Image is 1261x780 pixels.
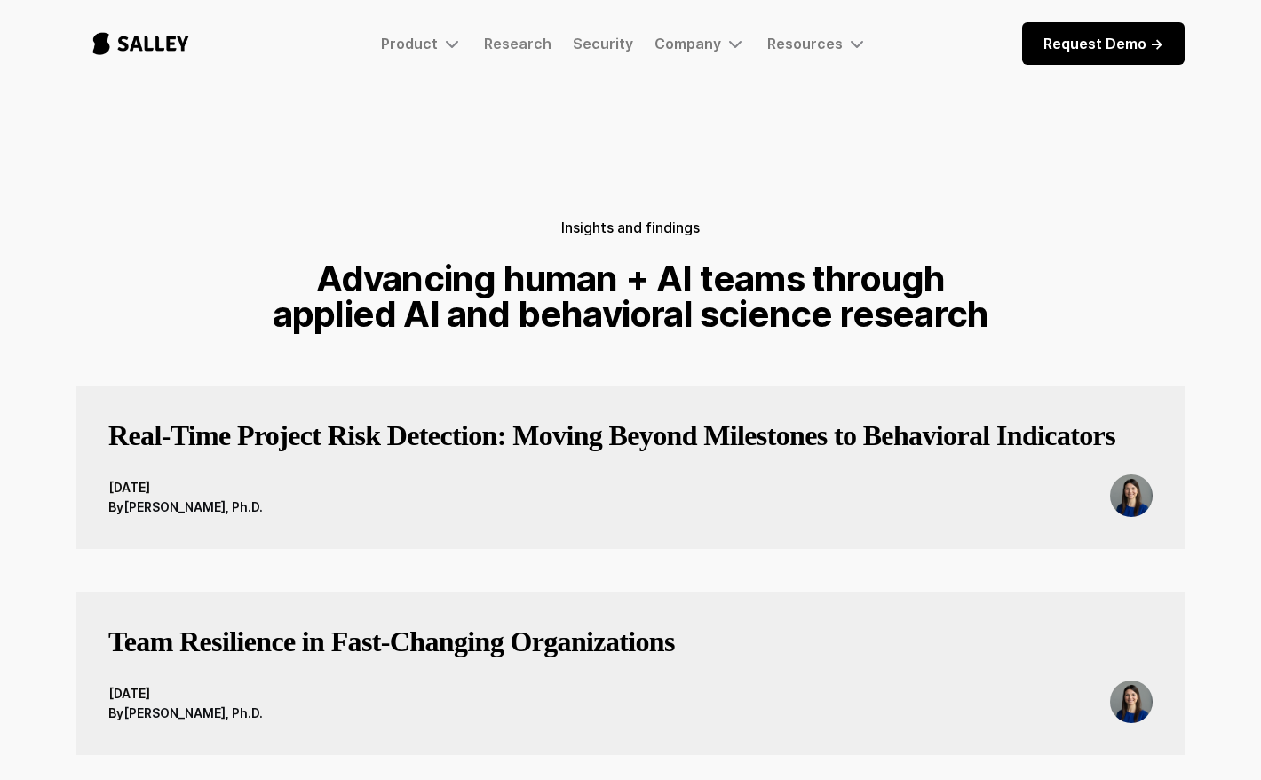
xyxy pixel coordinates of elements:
div: [PERSON_NAME], Ph.D. [123,704,263,723]
a: Team Resilience in Fast‑Changing Organizations [108,624,675,681]
h5: Insights and findings [561,215,700,240]
a: Real-Time Project Risk Detection: Moving Beyond Milestones to Behavioral Indicators [108,418,1115,474]
div: [DATE] [108,478,263,497]
a: home [76,14,205,73]
div: Company [654,33,746,54]
div: By [108,497,123,517]
div: [PERSON_NAME], Ph.D. [123,497,263,517]
h1: Advancing human + AI teams through applied AI and behavioral science research [265,261,996,332]
a: Research [484,35,551,52]
div: By [108,704,123,723]
div: Company [654,35,721,52]
h3: Real-Time Project Risk Detection: Moving Beyond Milestones to Behavioral Indicators [108,418,1115,453]
div: [DATE] [108,684,263,704]
div: Product [381,33,463,54]
div: Product [381,35,438,52]
a: Request Demo -> [1022,22,1185,65]
div: Resources [767,35,843,52]
a: Security [573,35,633,52]
div: Resources [767,33,868,54]
h3: Team Resilience in Fast‑Changing Organizations [108,624,675,659]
